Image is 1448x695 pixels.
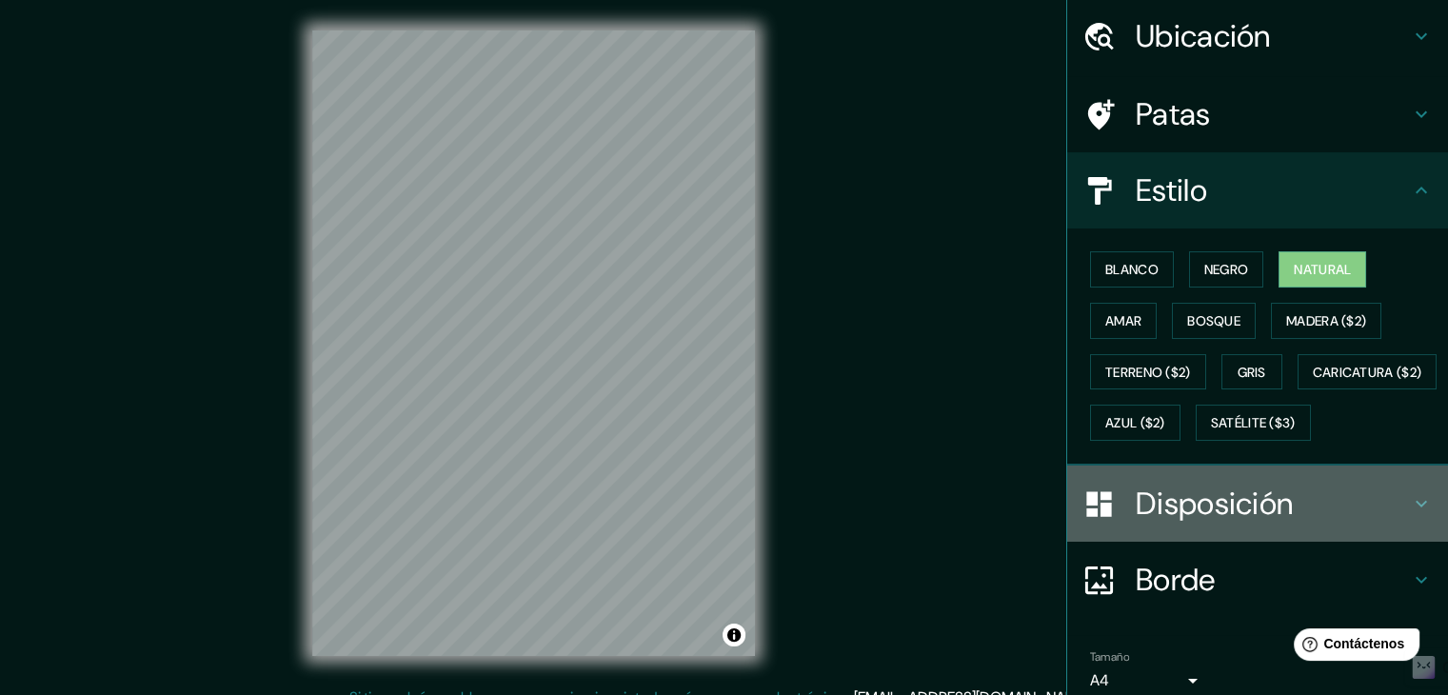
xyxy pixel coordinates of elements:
button: Satélite ($3) [1196,405,1311,441]
button: Negro [1189,251,1264,288]
font: Ubicación [1136,16,1271,56]
button: Terreno ($2) [1090,354,1206,390]
font: Azul ($2) [1105,415,1165,432]
button: Gris [1221,354,1282,390]
font: Disposición [1136,484,1293,524]
font: Estilo [1136,170,1207,210]
font: Patas [1136,94,1211,134]
button: Madera ($2) [1271,303,1381,339]
font: Gris [1238,364,1266,381]
button: Caricatura ($2) [1298,354,1438,390]
button: Bosque [1172,303,1256,339]
font: Negro [1204,261,1249,278]
div: Patas [1067,76,1448,152]
button: Activar o desactivar atribución [723,624,745,646]
canvas: Mapa [312,30,755,656]
div: Borde [1067,542,1448,618]
button: Amar [1090,303,1157,339]
font: Blanco [1105,261,1159,278]
button: Blanco [1090,251,1174,288]
font: A4 [1090,670,1109,690]
font: Natural [1294,261,1351,278]
iframe: Lanzador de widgets de ayuda [1279,621,1427,674]
font: Borde [1136,560,1216,600]
div: Disposición [1067,466,1448,542]
font: Madera ($2) [1286,312,1366,329]
button: Natural [1279,251,1366,288]
font: Satélite ($3) [1211,415,1296,432]
font: Amar [1105,312,1141,329]
div: Estilo [1067,152,1448,228]
font: Tamaño [1090,649,1129,665]
font: Terreno ($2) [1105,364,1191,381]
font: Caricatura ($2) [1313,364,1422,381]
font: Bosque [1187,312,1240,329]
button: Azul ($2) [1090,405,1180,441]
